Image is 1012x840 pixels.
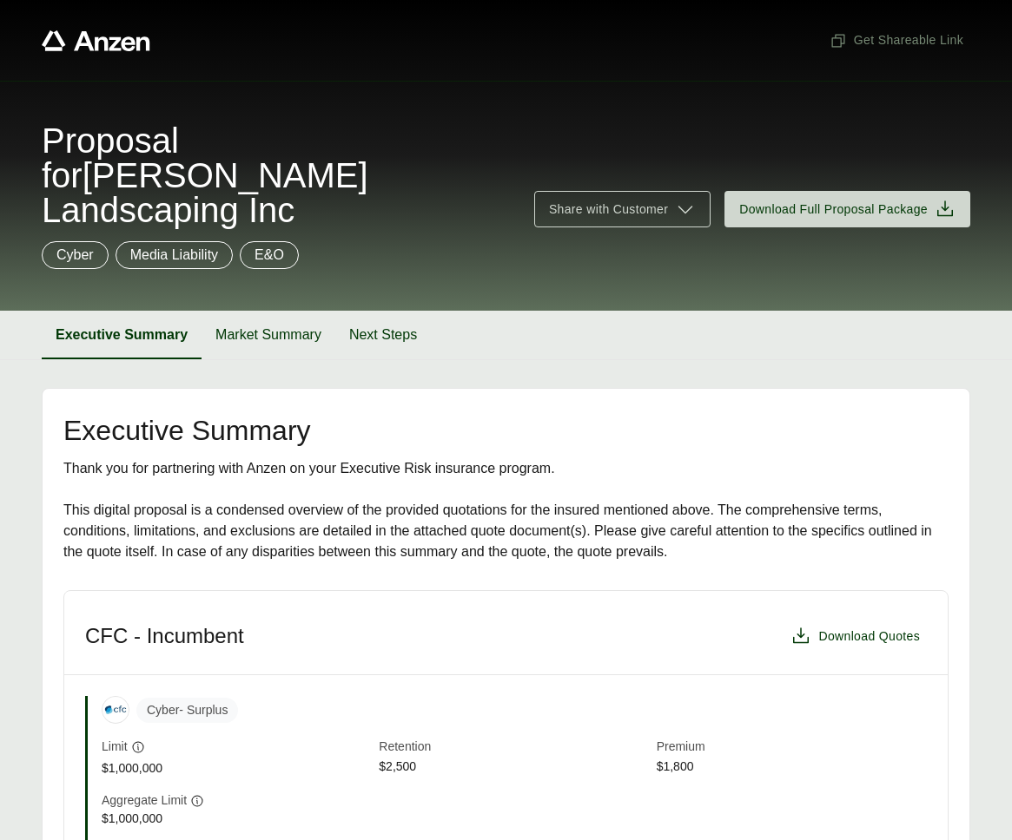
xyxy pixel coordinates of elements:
button: Share with Customer [534,191,711,227]
span: Cyber - Surplus [136,698,238,723]
button: Get Shareable Link [823,24,970,56]
span: Download Quotes [818,627,920,646]
button: Download Full Proposal Package [724,191,970,227]
button: Next Steps [335,311,431,359]
span: $1,800 [657,758,927,778]
span: $1,000,000 [102,810,372,828]
p: E&O [255,245,284,266]
div: Thank you for partnering with Anzen on your Executive Risk insurance program. This digital propos... [63,458,949,562]
span: $2,500 [379,758,649,778]
button: Executive Summary [42,311,202,359]
span: Proposal for [PERSON_NAME] Landscaping Inc [42,123,513,227]
p: Media Liability [130,245,218,266]
span: Get Shareable Link [830,31,963,49]
img: CFC [103,697,129,723]
p: Cyber [56,245,94,266]
h3: CFC - Incumbent [85,623,244,649]
span: Premium [657,738,927,758]
span: Download Full Proposal Package [739,200,928,219]
span: Share with Customer [549,200,668,219]
span: Aggregate Limit [102,791,187,810]
a: Anzen website [42,30,150,51]
span: Retention [379,738,649,758]
button: Download Quotes [784,619,927,653]
span: Limit [102,738,128,756]
button: Market Summary [202,311,335,359]
h2: Executive Summary [63,417,949,444]
span: $1,000,000 [102,759,372,778]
